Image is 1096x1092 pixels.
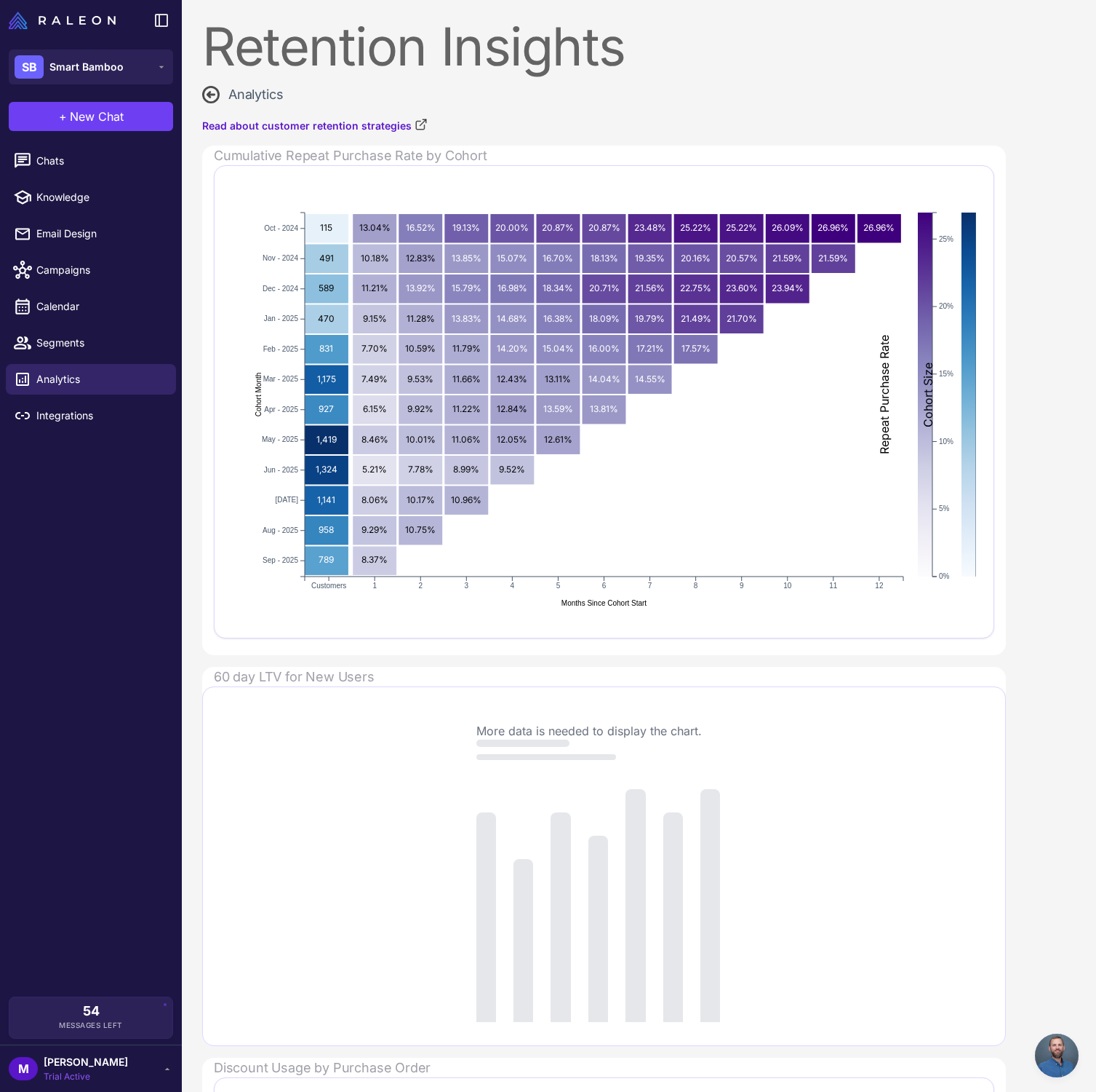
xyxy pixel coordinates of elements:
[543,312,573,323] text: 16.38%
[636,343,664,354] text: 17.21%
[543,343,574,354] text: 15.04%
[407,312,435,323] text: 11.28%
[556,582,561,590] text: 5
[921,362,935,427] text: Cohort Size
[317,373,336,384] text: 1,175
[542,222,574,233] text: 20.87%
[214,667,1006,687] div: 60 day LTV for New Users
[6,146,176,176] a: Chats
[214,1058,1006,1077] div: Discount Usage by Purchase Order
[588,373,620,384] text: 14.04%
[262,435,298,443] text: May - 2025
[6,291,176,322] a: Calendar
[263,284,298,292] text: Dec - 2024
[359,222,391,233] text: 13.04%
[70,108,124,125] span: New Chat
[9,1057,38,1080] div: M
[408,464,433,475] text: 7.78%
[361,494,388,505] text: 8.06%
[561,599,647,607] text: Months Since Cohort Start
[497,343,528,354] text: 14.20%
[452,403,481,414] text: 11.22%
[407,494,435,505] text: 10.17%
[6,328,176,358] a: Segments
[405,343,436,354] text: 10.59%
[863,222,895,233] text: 26.96%
[1035,1034,1079,1077] div: Chat abierto
[44,1070,128,1083] span: Trial Active
[727,312,757,323] text: 21.70%
[939,505,950,513] text: 5%
[818,252,848,263] text: 21.59%
[588,222,620,233] text: 20.87%
[452,373,481,384] text: 11.66%
[681,343,711,354] text: 17.57%
[6,218,176,249] a: Email Design
[772,282,804,293] text: 23.94%
[405,524,436,535] text: 10.75%
[263,556,298,564] text: Sep - 2025
[361,343,388,354] text: 7.70%
[418,582,423,590] text: 2
[361,524,388,535] text: 9.29%
[83,1005,100,1018] span: 54
[453,464,479,475] text: 8.99%
[363,312,387,323] text: 9.15%
[9,50,173,84] button: SBSmart Bamboo
[319,554,334,565] text: 789
[817,222,849,233] text: 26.96%
[681,252,711,263] text: 20.16%
[635,252,665,263] text: 19.35%
[939,302,953,310] text: 20%
[202,118,428,134] a: Read about customer retention strategies
[317,494,335,505] text: 1,141
[36,298,164,314] span: Calendar
[772,252,802,263] text: 21.59%
[36,226,164,242] span: Email Design
[635,373,665,384] text: 14.55%
[680,222,711,233] text: 25.22%
[263,344,299,352] text: Feb - 2025
[406,433,436,444] text: 10.01%
[726,222,757,233] text: 25.22%
[255,372,263,416] text: Cohort Month
[9,12,121,29] a: Raleon Logo
[263,526,298,534] text: Aug - 2025
[740,582,744,590] text: 9
[406,222,436,233] text: 16.52%
[361,282,388,293] text: 11.21%
[591,252,618,263] text: 18.13%
[452,282,481,293] text: 15.79%
[202,20,1006,73] div: Retention Insights
[783,582,792,590] text: 10
[452,312,481,323] text: 13.83%
[939,370,953,378] text: 15%
[452,222,480,233] text: 19.13%
[495,222,529,233] text: 20.00%
[476,724,702,738] span: More data is needed to display the chart.
[361,252,389,263] text: 10.18%
[497,433,527,444] text: 12.05%
[36,408,164,424] span: Integrations
[318,312,335,323] text: 470
[590,403,618,414] text: 13.81%
[276,496,299,504] text: [DATE]
[497,403,527,414] text: 12.84%
[544,433,572,444] text: 12.61%
[36,335,164,351] span: Segments
[589,312,620,323] text: 18.09%
[6,400,176,431] a: Integrations
[263,254,298,262] text: Nov - 2024
[214,146,1006,165] div: Cumulative Repeat Purchase Rate by Cohort
[877,335,892,454] text: Repeat Purchase Rate
[319,524,334,535] text: 958
[589,282,620,293] text: 20.71%
[829,582,838,590] text: 11
[465,582,469,590] text: 3
[361,433,388,444] text: 8.46%
[497,373,527,384] text: 12.43%
[543,282,573,293] text: 18.34%
[320,222,332,233] text: 115
[264,465,299,473] text: Jun - 2025
[362,464,387,475] text: 5.21%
